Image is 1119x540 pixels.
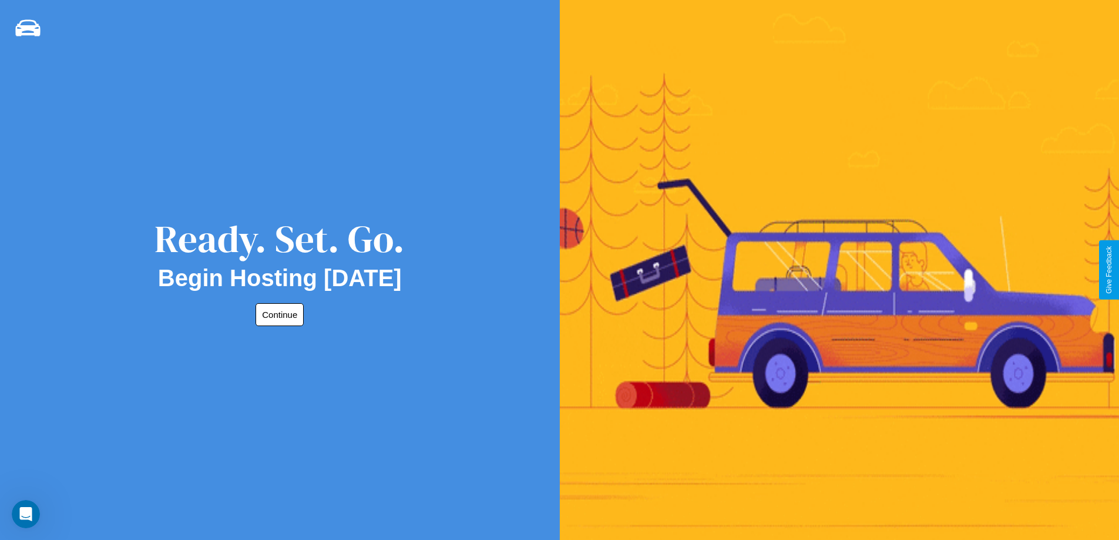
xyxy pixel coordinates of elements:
iframe: Intercom live chat [12,500,40,528]
h2: Begin Hosting [DATE] [158,265,402,291]
button: Continue [256,303,304,326]
div: Ready. Set. Go. [154,213,405,265]
div: Give Feedback [1105,246,1113,294]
